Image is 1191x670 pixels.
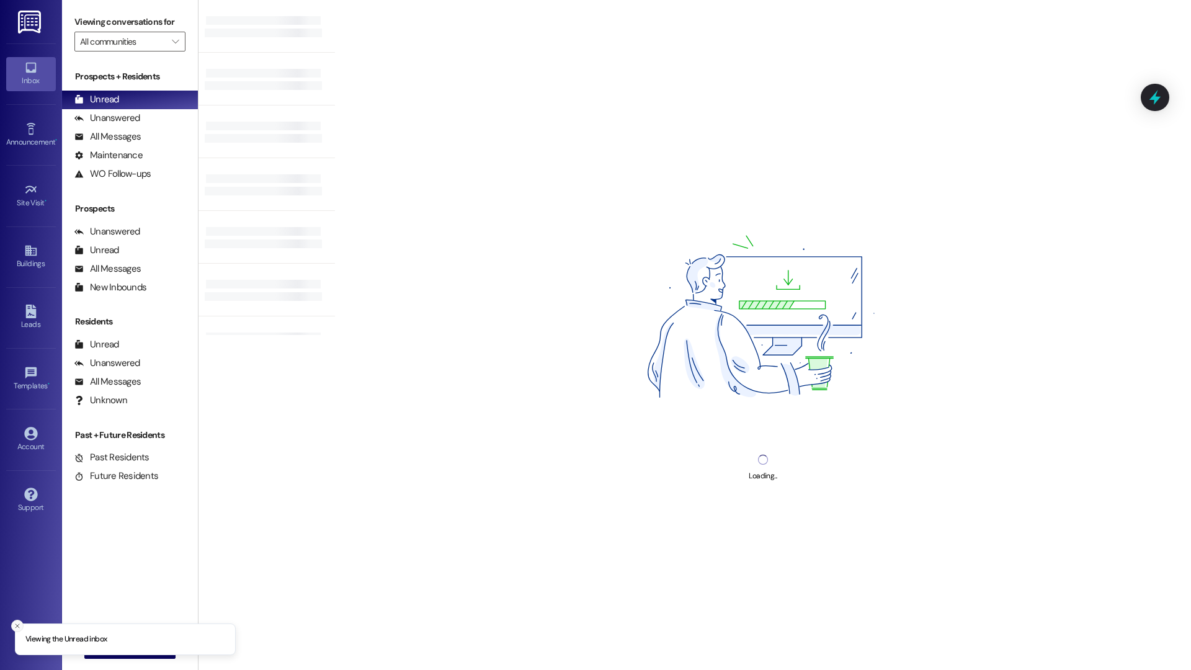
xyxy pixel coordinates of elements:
div: All Messages [74,375,141,388]
button: Close toast [11,620,24,632]
div: Unknown [74,394,127,407]
label: Viewing conversations for [74,12,185,32]
span: • [48,380,50,388]
div: Future Residents [74,470,158,483]
div: Unanswered [74,225,140,238]
div: Past Residents [74,451,149,464]
div: Unanswered [74,112,140,125]
div: All Messages [74,262,141,275]
a: Buildings [6,240,56,274]
span: • [45,197,47,205]
a: Account [6,423,56,457]
span: • [55,136,57,145]
a: Leads [6,301,56,334]
div: Unread [74,338,119,351]
div: Maintenance [74,149,143,162]
a: Inbox [6,57,56,91]
i:  [172,37,179,47]
div: Past + Future Residents [62,429,198,442]
div: Prospects + Residents [62,70,198,83]
p: Viewing the Unread inbox [25,634,107,645]
div: WO Follow-ups [74,167,151,181]
a: Support [6,484,56,517]
div: Residents [62,315,198,328]
div: New Inbounds [74,281,146,294]
div: Unread [74,244,119,257]
a: Site Visit • [6,179,56,213]
div: Unanswered [74,357,140,370]
input: All communities [80,32,166,51]
img: ResiDesk Logo [18,11,43,33]
div: All Messages [74,130,141,143]
div: Loading... [749,470,777,483]
a: Templates • [6,362,56,396]
div: Prospects [62,202,198,215]
div: Unread [74,93,119,106]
